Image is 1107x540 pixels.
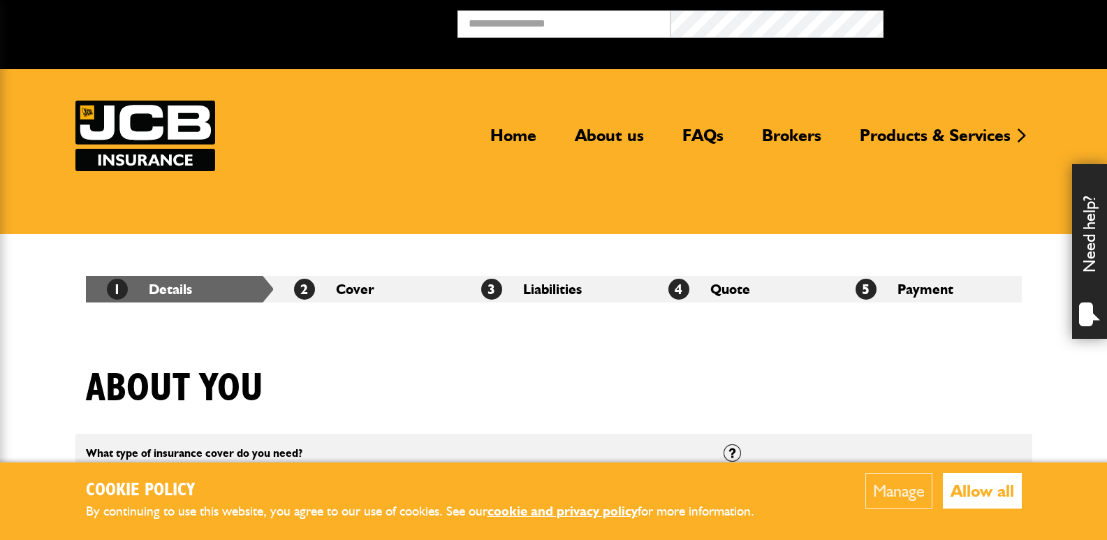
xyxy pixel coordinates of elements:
[107,279,128,300] span: 1
[481,279,502,300] span: 3
[75,101,215,171] img: JCB Insurance Services logo
[564,125,654,157] a: About us
[86,501,777,523] p: By continuing to use this website, you agree to our use of cookies. See our for more information.
[943,473,1022,509] button: Allow all
[75,101,215,171] a: JCB Insurance Services
[668,279,689,300] span: 4
[460,276,647,302] li: Liabilities
[86,276,273,302] li: Details
[480,125,547,157] a: Home
[86,480,777,502] h2: Cookie Policy
[294,279,315,300] span: 2
[273,276,460,302] li: Cover
[849,125,1021,157] a: Products & Services
[835,276,1022,302] li: Payment
[856,279,877,300] span: 5
[672,125,734,157] a: FAQs
[865,473,932,509] button: Manage
[86,448,302,459] label: What type of insurance cover do you need?
[86,365,263,412] h1: About you
[647,276,835,302] li: Quote
[884,10,1097,32] button: Broker Login
[487,503,638,519] a: cookie and privacy policy
[1072,164,1107,339] div: Need help?
[752,125,832,157] a: Brokers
